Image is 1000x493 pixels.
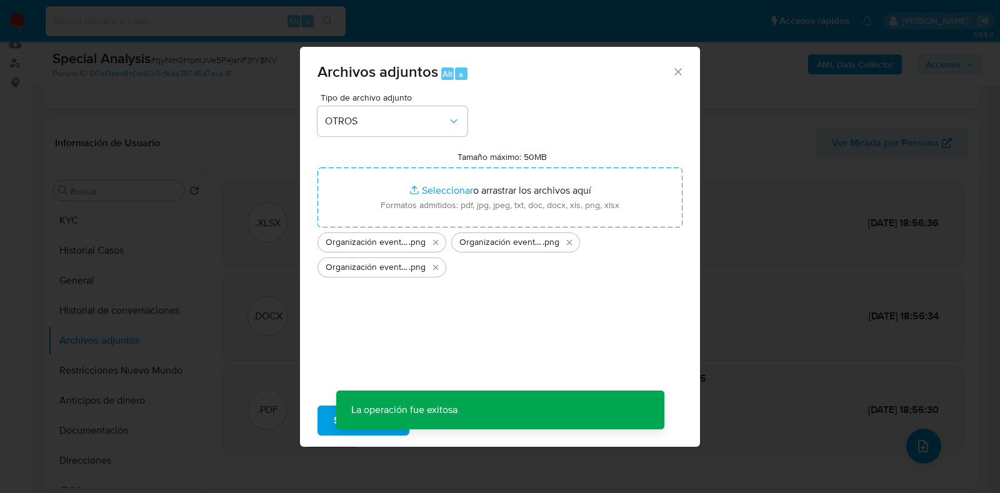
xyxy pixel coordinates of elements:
[317,227,682,277] ul: Archivos seleccionados
[336,391,472,429] p: La operación fue exitosa
[409,261,426,274] span: .png
[317,406,409,436] button: Subir archivo
[326,261,409,274] span: Organización evento II
[326,236,409,249] span: Organización evento III
[317,61,438,82] span: Archivos adjuntos
[428,260,443,275] button: Eliminar Organización evento II.png
[562,235,577,250] button: Eliminar Organización evento I.png
[672,66,683,77] button: Cerrar
[431,407,471,434] span: Cancelar
[459,68,463,80] span: a
[325,115,447,127] span: OTROS
[442,68,452,80] span: Alt
[334,407,393,434] span: Subir archivo
[459,236,542,249] span: Organización evento I
[542,236,559,249] span: .png
[428,235,443,250] button: Eliminar Organización evento III.png
[317,106,467,136] button: OTROS
[409,236,426,249] span: .png
[321,93,471,102] span: Tipo de archivo adjunto
[457,151,547,162] label: Tamaño máximo: 50MB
